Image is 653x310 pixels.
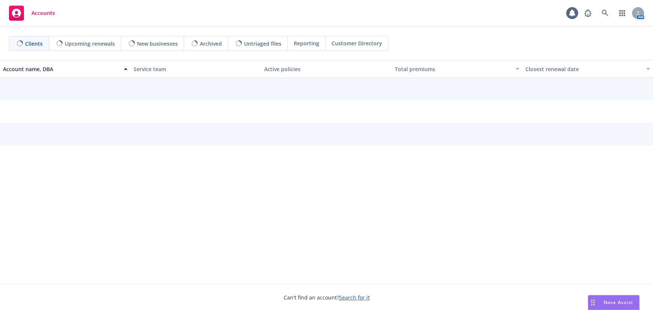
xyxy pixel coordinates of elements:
div: Total premiums [395,65,511,73]
div: Account name, DBA [3,65,119,73]
span: Accounts [31,10,55,16]
button: Active policies [261,60,392,78]
a: Search for it [339,294,370,301]
span: Archived [200,40,222,48]
span: Upcoming renewals [65,40,115,48]
span: Clients [25,40,43,48]
span: New businesses [137,40,178,48]
button: Closest renewal date [522,60,653,78]
div: Closest renewal date [525,65,642,73]
span: Nova Assist [604,299,633,306]
div: Service team [134,65,258,73]
a: Search [598,6,613,21]
a: Switch app [615,6,630,21]
span: Untriaged files [244,40,281,48]
button: Total premiums [392,60,522,78]
button: Nova Assist [588,295,640,310]
a: Report a Bug [580,6,595,21]
div: Drag to move [588,295,598,310]
span: Reporting [294,39,319,47]
span: Customer Directory [332,39,382,47]
span: Can't find an account? [284,294,370,301]
div: Active policies [264,65,389,73]
a: Accounts [6,3,58,24]
button: Service team [131,60,261,78]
